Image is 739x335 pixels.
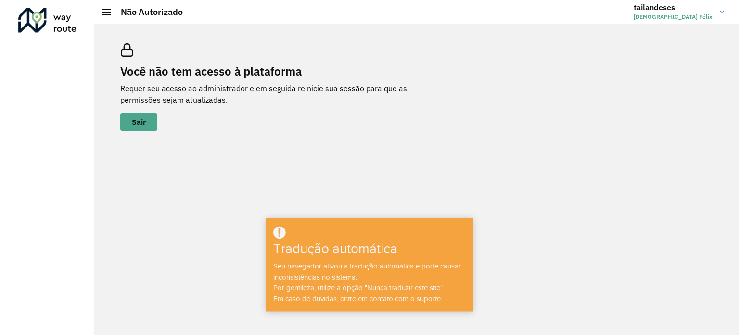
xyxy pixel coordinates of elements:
font: Não Autorizado [121,6,183,17]
button: botão [120,113,157,131]
font: Sair [132,117,146,127]
font: tailandeses [634,2,675,12]
font: Por gentileza, utilize a opção "Nunca traduzir este site". [273,284,444,292]
font: [DEMOGRAPHIC_DATA] Félix [634,13,713,20]
font: Em caso de dúvidas, entre em contato com o suporte. [273,295,442,303]
font: Você não tem acesso à plataforma [120,64,302,79]
font: Tradução automática [273,241,397,256]
font: Requer seu acesso ao administrador e em seguida reinicie sua sessão para que as permissões sejam ... [120,83,407,105]
font: Seu navegador ativou a tradução automática e pode causar inconsistências no sistema. [273,262,461,281]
